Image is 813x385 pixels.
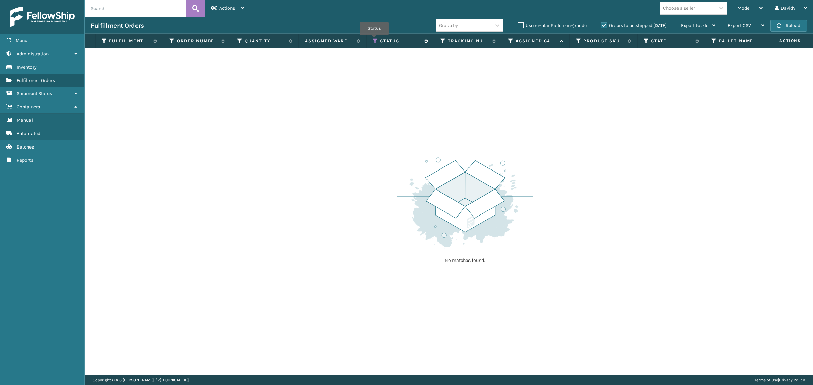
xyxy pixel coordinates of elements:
div: | [755,375,805,385]
label: Use regular Palletizing mode [518,23,587,28]
div: Group by [439,22,458,29]
span: Fulfillment Orders [17,77,55,83]
p: Copyright 2023 [PERSON_NAME]™ v [TECHNICAL_ID] [93,375,189,385]
a: Terms of Use [755,378,778,382]
span: Export CSV [728,23,751,28]
span: Shipment Status [17,91,52,96]
span: Actions [758,35,805,46]
div: Choose a seller [663,5,695,12]
a: Privacy Policy [779,378,805,382]
span: Manual [17,117,33,123]
label: Tracking Number [448,38,489,44]
label: Quantity [245,38,286,44]
span: Reports [17,157,33,163]
span: Export to .xls [681,23,708,28]
label: Fulfillment Order Id [109,38,150,44]
label: Orders to be shipped [DATE] [601,23,667,28]
span: Inventory [17,64,37,70]
label: Assigned Warehouse [305,38,353,44]
span: Menu [16,38,27,43]
span: Automated [17,131,40,136]
h3: Fulfillment Orders [91,22,144,30]
label: Product SKU [583,38,624,44]
label: State [651,38,692,44]
span: Containers [17,104,40,110]
label: Pallet Name [719,38,760,44]
label: Assigned Carrier Service [516,38,557,44]
span: Actions [219,5,235,11]
label: Order Number [177,38,218,44]
button: Reload [770,20,807,32]
span: Batches [17,144,34,150]
span: Administration [17,51,49,57]
img: logo [10,7,75,27]
label: Status [380,38,421,44]
span: Mode [737,5,749,11]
